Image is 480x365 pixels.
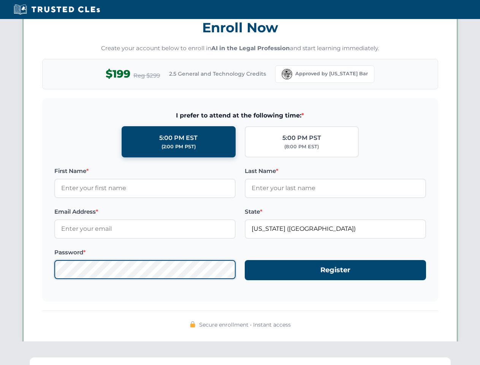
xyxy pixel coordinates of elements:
[11,4,102,15] img: Trusted CLEs
[54,167,236,176] label: First Name
[54,111,426,121] span: I prefer to attend at the following time:
[159,133,198,143] div: 5:00 PM EST
[282,133,321,143] div: 5:00 PM PST
[54,219,236,238] input: Enter your email
[211,44,290,52] strong: AI in the Legal Profession
[295,70,368,78] span: Approved by [US_STATE] Bar
[42,16,438,40] h3: Enroll Now
[199,321,291,329] span: Secure enrollment • Instant access
[133,71,160,80] span: Reg $299
[245,207,426,216] label: State
[190,321,196,327] img: 🔒
[245,167,426,176] label: Last Name
[54,248,236,257] label: Password
[54,179,236,198] input: Enter your first name
[42,44,438,53] p: Create your account below to enroll in and start learning immediately.
[162,143,196,151] div: (2:00 PM PST)
[284,143,319,151] div: (8:00 PM EST)
[54,207,236,216] label: Email Address
[282,69,292,79] img: Florida Bar
[106,65,130,83] span: $199
[245,260,426,280] button: Register
[245,219,426,238] input: Florida (FL)
[169,70,266,78] span: 2.5 General and Technology Credits
[245,179,426,198] input: Enter your last name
